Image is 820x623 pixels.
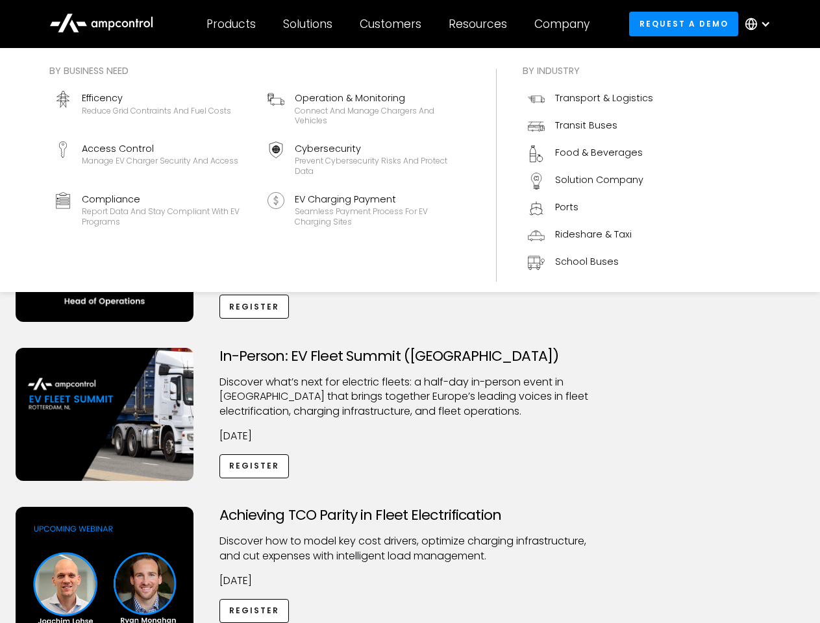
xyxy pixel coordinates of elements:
[219,429,601,443] p: [DATE]
[555,227,632,241] div: Rideshare & Taxi
[555,145,643,160] div: Food & Beverages
[219,454,290,478] a: Register
[219,599,290,623] a: Register
[555,118,617,132] div: Transit Buses
[49,187,257,232] a: ComplianceReport data and stay compliant with EV programs
[82,91,231,105] div: Efficency
[523,113,658,140] a: Transit Buses
[49,136,257,182] a: Access ControlManage EV charger security and access
[219,507,601,524] h3: Achieving TCO Parity in Fleet Electrification
[534,17,590,31] div: Company
[82,141,238,156] div: Access Control
[523,167,658,195] a: Solution Company
[555,173,643,187] div: Solution Company
[262,86,470,131] a: Operation & MonitoringConnect and manage chargers and vehicles
[295,206,465,226] div: Seamless Payment Process for EV Charging Sites
[295,91,465,105] div: Operation & Monitoring
[523,86,658,113] a: Transport & Logistics
[449,17,507,31] div: Resources
[49,86,257,131] a: EfficencyReduce grid contraints and fuel costs
[523,222,658,249] a: Rideshare & Taxi
[82,206,252,226] div: Report data and stay compliant with EV programs
[555,254,619,269] div: School Buses
[219,574,601,588] p: [DATE]
[206,17,256,31] div: Products
[555,200,578,214] div: Ports
[262,187,470,232] a: EV Charging PaymentSeamless Payment Process for EV Charging Sites
[283,17,332,31] div: Solutions
[523,140,658,167] a: Food & Beverages
[295,192,465,206] div: EV Charging Payment
[295,106,465,126] div: Connect and manage chargers and vehicles
[219,534,601,563] p: Discover how to model key cost drivers, optimize charging infrastructure, and cut expenses with i...
[262,136,470,182] a: CybersecurityPrevent cybersecurity risks and protect data
[219,375,601,419] p: ​Discover what’s next for electric fleets: a half-day in-person event in [GEOGRAPHIC_DATA] that b...
[219,295,290,319] a: Register
[523,64,658,78] div: By industry
[49,64,470,78] div: By business need
[295,156,465,176] div: Prevent cybersecurity risks and protect data
[523,249,658,276] a: School Buses
[82,156,238,166] div: Manage EV charger security and access
[82,106,231,116] div: Reduce grid contraints and fuel costs
[523,195,658,222] a: Ports
[82,192,252,206] div: Compliance
[629,12,738,36] a: Request a demo
[219,348,601,365] h3: In-Person: EV Fleet Summit ([GEOGRAPHIC_DATA])
[360,17,421,31] div: Customers
[555,91,653,105] div: Transport & Logistics
[295,141,465,156] div: Cybersecurity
